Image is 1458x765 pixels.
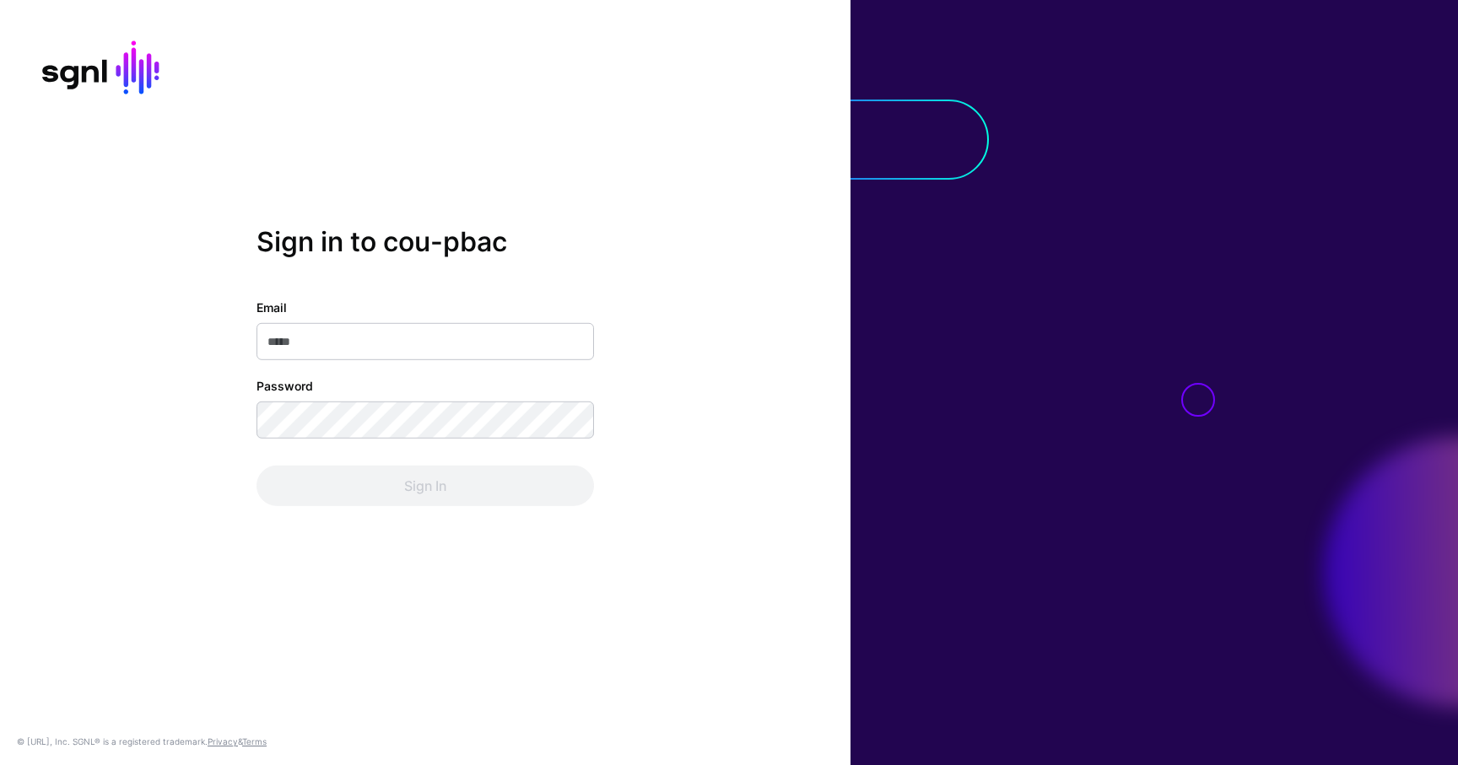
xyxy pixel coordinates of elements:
[17,735,267,748] div: © [URL], Inc. SGNL® is a registered trademark. &
[242,736,267,746] a: Terms
[256,225,594,257] h2: Sign in to cou-pbac
[256,377,313,395] label: Password
[208,736,238,746] a: Privacy
[256,299,287,316] label: Email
